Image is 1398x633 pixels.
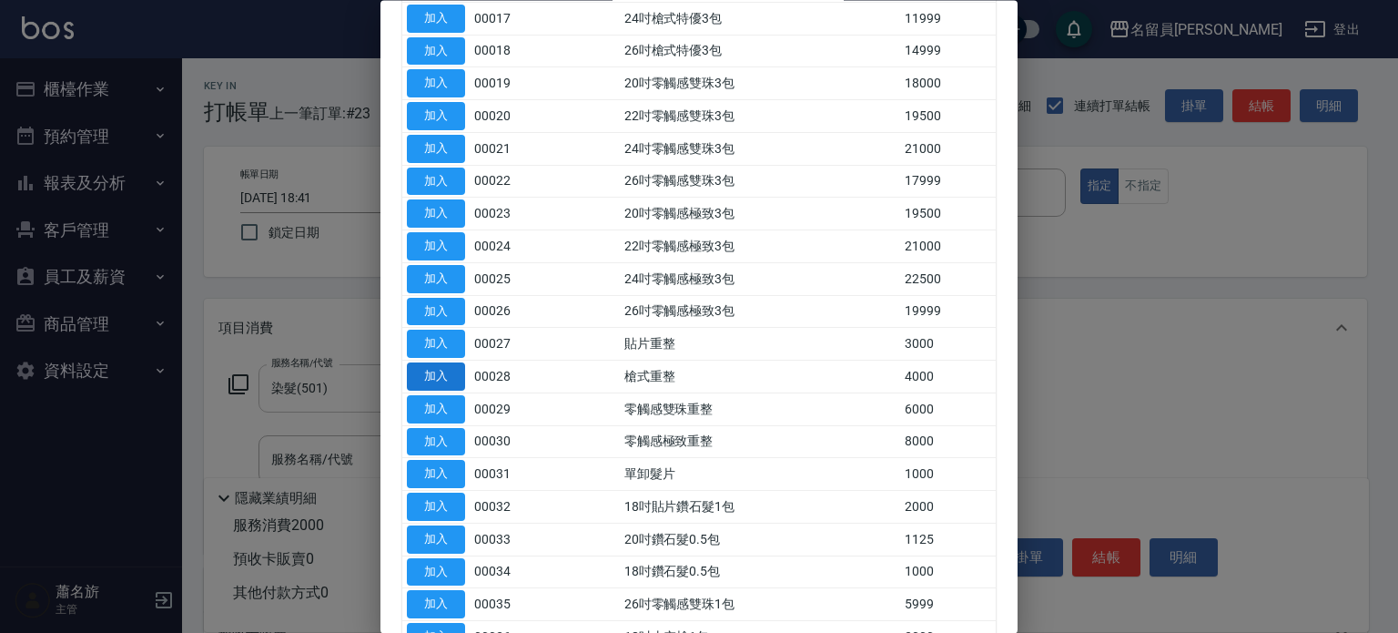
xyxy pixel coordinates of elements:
[470,263,564,296] td: 00025
[620,458,901,491] td: 單卸髮片
[620,67,901,100] td: 20吋零觸感雙珠3包
[470,67,564,100] td: 00019
[407,363,465,392] button: 加入
[407,526,465,554] button: 加入
[900,491,996,524] td: 2000
[900,556,996,589] td: 1000
[470,296,564,329] td: 00026
[900,296,996,329] td: 19999
[470,393,564,426] td: 00029
[407,200,465,229] button: 加入
[900,67,996,100] td: 18000
[900,328,996,361] td: 3000
[407,331,465,359] button: 加入
[620,426,901,459] td: 零觸感極致重整
[620,36,901,68] td: 26吋槍式特優3包
[620,198,901,230] td: 20吋零觸感極致3包
[470,198,564,230] td: 00023
[900,100,996,133] td: 19500
[620,230,901,263] td: 22吋零觸感極致3包
[900,230,996,263] td: 21000
[900,524,996,556] td: 1125
[470,328,564,361] td: 00027
[407,494,465,522] button: 加入
[407,591,465,619] button: 加入
[900,426,996,459] td: 8000
[407,265,465,293] button: 加入
[900,588,996,621] td: 5999
[470,426,564,459] td: 00030
[620,393,901,426] td: 零觸感雙珠重整
[900,458,996,491] td: 1000
[620,100,901,133] td: 22吋零觸感雙珠3包
[470,166,564,199] td: 00022
[470,491,564,524] td: 00032
[470,524,564,556] td: 00033
[470,3,564,36] td: 00017
[620,166,901,199] td: 26吋零觸感雙珠3包
[620,524,901,556] td: 20吋鑽石髮0.5包
[470,556,564,589] td: 00034
[407,428,465,456] button: 加入
[407,168,465,196] button: 加入
[470,230,564,263] td: 00024
[620,491,901,524] td: 18吋貼片鑽石髮1包
[620,133,901,166] td: 24吋零觸感雙珠3包
[620,328,901,361] td: 貼片重整
[900,361,996,393] td: 4000
[900,166,996,199] td: 17999
[620,361,901,393] td: 槍式重整
[407,461,465,489] button: 加入
[900,36,996,68] td: 14999
[620,556,901,589] td: 18吋鑽石髮0.5包
[900,198,996,230] td: 19500
[407,103,465,131] button: 加入
[470,361,564,393] td: 00028
[470,36,564,68] td: 00018
[407,135,465,163] button: 加入
[900,393,996,426] td: 6000
[620,296,901,329] td: 26吋零觸感極致3包
[470,458,564,491] td: 00031
[407,70,465,98] button: 加入
[620,263,901,296] td: 24吋零觸感極致3包
[900,3,996,36] td: 11999
[900,133,996,166] td: 21000
[620,588,901,621] td: 26吋零觸感雙珠1包
[407,298,465,326] button: 加入
[470,133,564,166] td: 00021
[407,5,465,33] button: 加入
[620,3,901,36] td: 24吋槍式特優3包
[407,233,465,261] button: 加入
[407,395,465,424] button: 加入
[470,588,564,621] td: 00035
[407,558,465,587] button: 加入
[900,263,996,296] td: 22500
[407,37,465,66] button: 加入
[470,100,564,133] td: 00020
